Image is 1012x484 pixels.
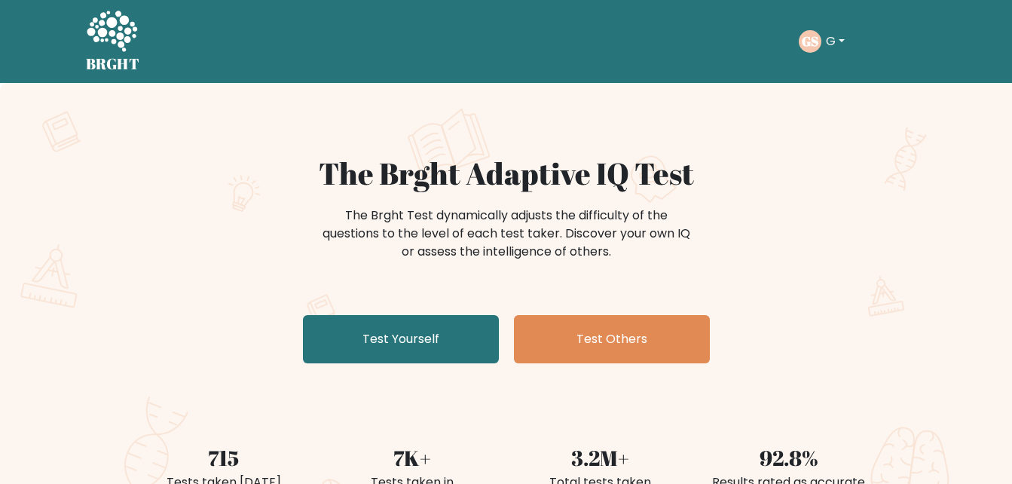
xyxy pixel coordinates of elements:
[303,315,499,363] a: Test Yourself
[139,155,874,191] h1: The Brght Adaptive IQ Test
[86,55,140,73] h5: BRGHT
[802,32,818,50] text: GS
[704,442,874,473] div: 92.8%
[86,6,140,77] a: BRGHT
[318,207,695,261] div: The Brght Test dynamically adjusts the difficulty of the questions to the level of each test take...
[821,32,849,51] button: G
[327,442,497,473] div: 7K+
[514,315,710,363] a: Test Others
[139,442,309,473] div: 715
[515,442,686,473] div: 3.2M+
